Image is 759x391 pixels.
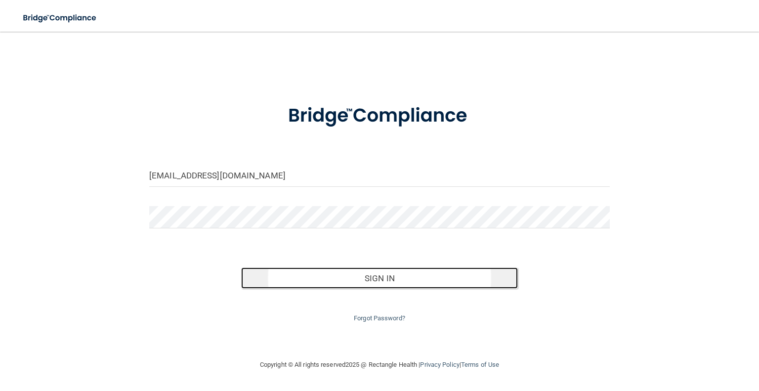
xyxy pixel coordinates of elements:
[461,361,499,368] a: Terms of Use
[268,91,491,141] img: bridge_compliance_login_screen.278c3ca4.svg
[589,321,747,360] iframe: Drift Widget Chat Controller
[241,267,517,289] button: Sign In
[149,165,610,187] input: Email
[354,314,405,322] a: Forgot Password?
[15,8,106,28] img: bridge_compliance_login_screen.278c3ca4.svg
[420,361,459,368] a: Privacy Policy
[199,349,560,381] div: Copyright © All rights reserved 2025 @ Rectangle Health | |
